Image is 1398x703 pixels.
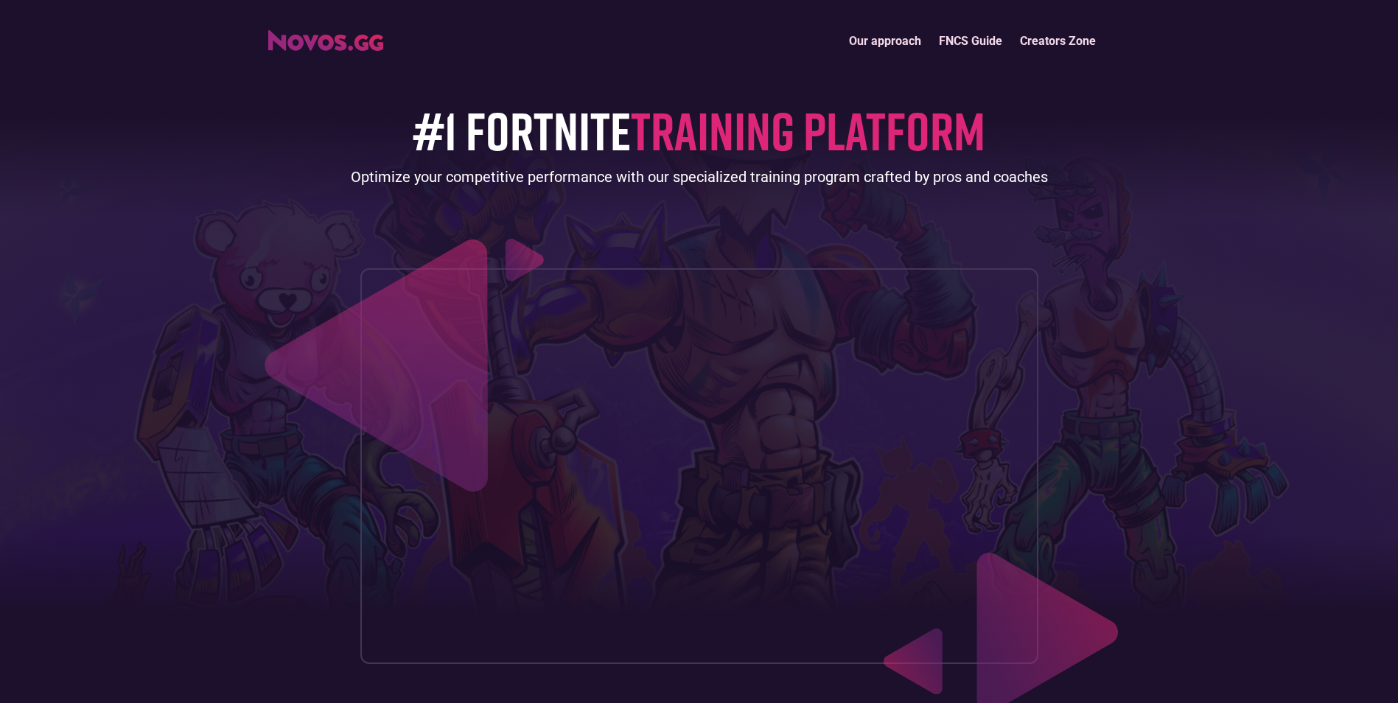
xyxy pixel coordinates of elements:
[840,25,930,57] a: Our approach
[1011,25,1105,57] a: Creators Zone
[413,101,985,159] h1: #1 FORTNITE
[930,25,1011,57] a: FNCS Guide
[351,167,1048,187] div: Optimize your competitive performance with our specialized training program crafted by pros and c...
[268,25,383,51] a: home
[373,281,1026,651] iframe: Increase your placement in 14 days (Novos.gg)
[631,98,985,162] span: TRAINING PLATFORM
